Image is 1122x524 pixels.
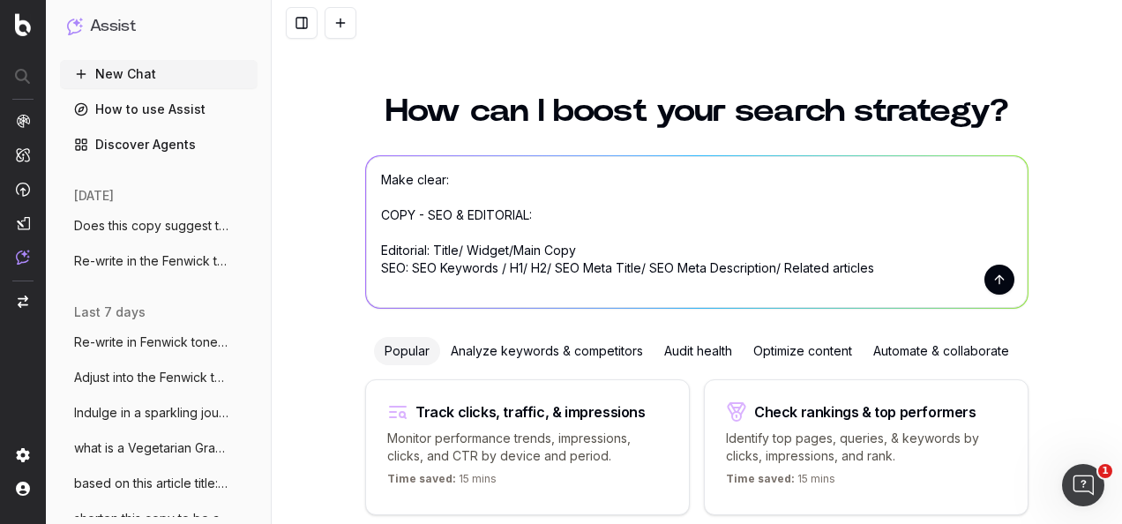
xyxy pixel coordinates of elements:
img: Setting [16,448,30,462]
img: Switch project [18,296,28,308]
img: Intelligence [16,147,30,162]
h1: Assist [90,14,136,39]
img: Activation [16,182,30,197]
span: Adjust into the Fenwick tone of voice: [74,369,229,386]
img: Assist [16,250,30,265]
span: Time saved: [726,472,795,485]
div: Track clicks, traffic, & impressions [415,405,646,419]
span: last 7 days [74,303,146,321]
button: Assist [67,14,251,39]
iframe: Intercom live chat [1062,464,1104,506]
div: Audit health [654,337,743,365]
button: New Chat [60,60,258,88]
button: Adjust into the Fenwick tone of voice: [60,363,258,392]
span: Re-write in Fenwick tone of voice: Look [74,333,229,351]
span: [DATE] [74,187,114,205]
button: what is a Vegetarian Graze Cup? [60,434,258,462]
img: My account [16,482,30,496]
a: Discover Agents [60,131,258,159]
span: Indulge in a sparkling journey with Grem [74,404,229,422]
h1: How can I boost your search strategy? [365,95,1028,127]
button: Indulge in a sparkling journey with Grem [60,399,258,427]
img: Studio [16,216,30,230]
span: Re-write in the Fenwick tone of voice: A [74,252,229,270]
img: Assist [67,18,83,34]
button: Does this copy suggest the advent calend [60,212,258,240]
button: Re-write in Fenwick tone of voice: Look [60,328,258,356]
img: Analytics [16,114,30,128]
p: Identify top pages, queries, & keywords by clicks, impressions, and rank. [726,430,1006,465]
span: Time saved: [387,472,456,485]
button: based on this article title: 12 weekends [60,469,258,498]
span: what is a Vegetarian Graze Cup? [74,439,229,457]
p: Monitor performance trends, impressions, clicks, and CTR by device and period. [387,430,668,465]
div: Popular [374,337,440,365]
span: Does this copy suggest the advent calend [74,217,229,235]
p: 15 mins [387,472,497,493]
button: Re-write in the Fenwick tone of voice: A [60,247,258,275]
span: 1 [1098,464,1112,478]
div: Automate & collaborate [863,337,1020,365]
span: based on this article title: 12 weekends [74,475,229,492]
p: 15 mins [726,472,835,493]
div: Analyze keywords & competitors [440,337,654,365]
textarea: Make clear: COPY - SEO & EDITORIAL: Editorial: Title/ Widget/Main Copy SEO: SEO Keywords / H1/ H2... [366,156,1028,308]
a: How to use Assist [60,95,258,124]
div: Check rankings & top performers [754,405,976,419]
img: Botify logo [15,13,31,36]
div: Optimize content [743,337,863,365]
